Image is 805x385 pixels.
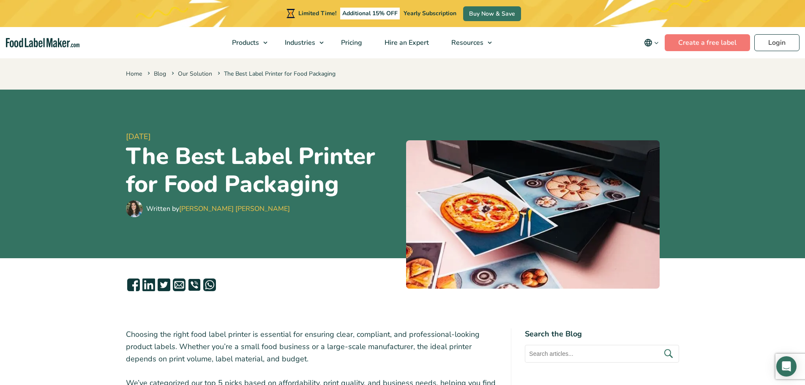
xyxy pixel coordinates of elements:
a: [PERSON_NAME] [PERSON_NAME] [179,204,290,213]
span: Yearly Subscription [404,9,456,17]
span: Products [229,38,260,47]
a: Login [754,34,800,51]
span: Pricing [338,38,363,47]
input: Search articles... [525,345,679,363]
a: Hire an Expert [374,27,438,58]
a: Products [221,27,272,58]
span: Additional 15% OFF [340,8,400,19]
div: Written by [146,204,290,214]
a: Resources [440,27,496,58]
a: Blog [154,70,166,78]
span: Limited Time! [298,9,336,17]
h1: The Best Label Printer for Food Packaging [126,142,399,198]
span: The Best Label Printer for Food Packaging [216,70,336,78]
a: Our Solution [178,70,212,78]
div: Open Intercom Messenger [776,356,797,377]
span: Industries [282,38,316,47]
a: Home [126,70,142,78]
a: Create a free label [665,34,750,51]
p: Choosing the right food label printer is essential for ensuring clear, compliant, and professiona... [126,328,498,365]
a: Pricing [330,27,371,58]
span: Resources [449,38,484,47]
a: Industries [274,27,328,58]
img: Maria Abi Hanna - Food Label Maker [126,200,143,217]
h4: Search the Blog [525,328,679,340]
span: [DATE] [126,131,399,142]
span: Hire an Expert [382,38,430,47]
a: Buy Now & Save [463,6,521,21]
